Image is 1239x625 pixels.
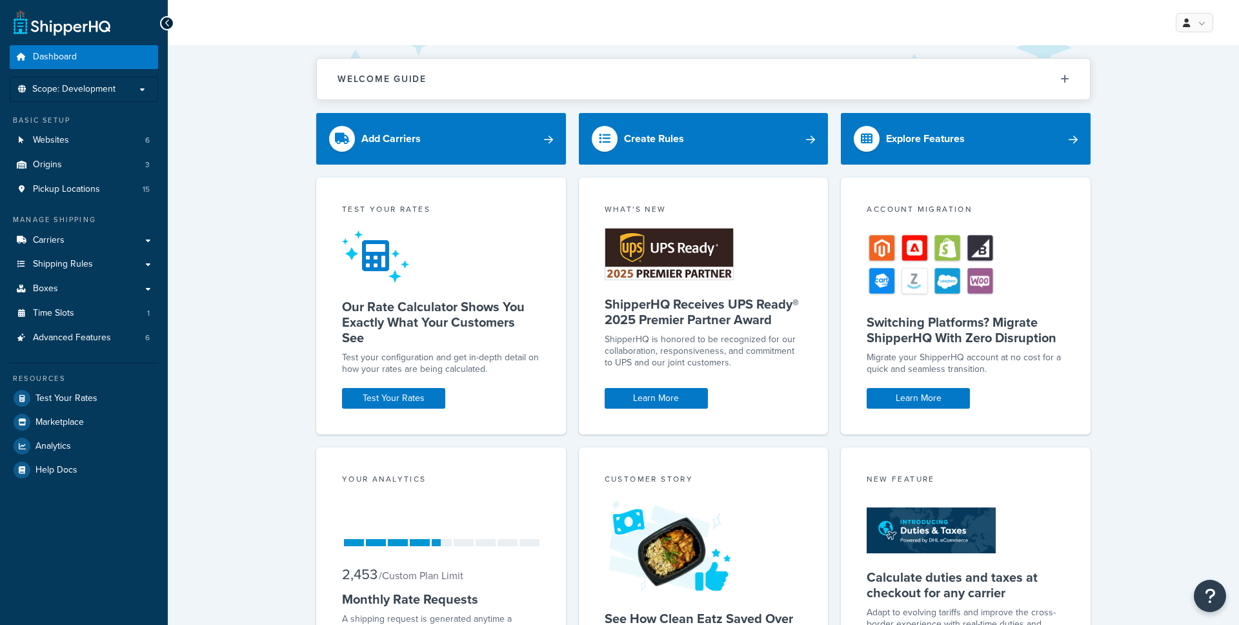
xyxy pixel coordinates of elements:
a: Pickup Locations15 [10,178,158,201]
span: 2,453 [342,564,378,585]
h5: Our Rate Calculator Shows You Exactly What Your Customers See [342,299,540,345]
span: 1 [147,308,150,319]
div: Create Rules [624,130,684,148]
a: Websites6 [10,128,158,152]
span: Pickup Locations [33,184,100,195]
span: 6 [145,135,150,146]
a: Test Your Rates [10,387,158,410]
div: Your Analytics [342,473,540,488]
span: Analytics [35,441,71,452]
a: Time Slots1 [10,302,158,325]
div: Test your rates [342,203,540,218]
h5: Monthly Rate Requests [342,591,540,607]
div: Account Migration [867,203,1065,218]
a: Boxes [10,277,158,301]
a: Add Carriers [316,113,566,165]
span: Scope: Development [32,84,116,95]
a: Advanced Features6 [10,326,158,350]
div: Add Carriers [361,130,421,148]
a: Create Rules [579,113,829,165]
span: Websites [33,135,69,146]
a: Marketplace [10,411,158,434]
a: Dashboard [10,45,158,69]
li: Time Slots [10,302,158,325]
div: Explore Features [886,130,965,148]
span: 3 [145,159,150,170]
div: Migrate your ShipperHQ account at no cost for a quick and seamless transition. [867,352,1065,375]
a: Origins3 [10,153,158,177]
h5: Calculate duties and taxes at checkout for any carrier [867,569,1065,600]
span: Carriers [33,235,65,246]
span: Test Your Rates [35,393,97,404]
h5: Switching Platforms? Migrate ShipperHQ With Zero Disruption [867,314,1065,345]
p: ShipperHQ is honored to be recognized for our collaboration, responsiveness, and commitment to UP... [605,334,803,369]
span: Time Slots [33,308,74,319]
a: Carriers [10,229,158,252]
span: Origins [33,159,62,170]
a: Help Docs [10,458,158,482]
div: Test your configuration and get in-depth detail on how your rates are being calculated. [342,352,540,375]
div: Manage Shipping [10,214,158,225]
small: / Custom Plan Limit [379,568,463,583]
span: 6 [145,333,150,343]
div: Resources [10,373,158,384]
div: Basic Setup [10,115,158,126]
button: Open Resource Center [1194,580,1226,612]
span: Advanced Features [33,333,111,343]
span: Shipping Rules [33,259,93,270]
a: Explore Features [841,113,1091,165]
a: Shipping Rules [10,252,158,276]
span: Help Docs [35,465,77,476]
span: Dashboard [33,52,77,63]
a: Analytics [10,435,158,458]
a: Learn More [867,388,970,409]
li: Origins [10,153,158,177]
span: Boxes [33,283,58,294]
li: Pickup Locations [10,178,158,201]
a: Learn More [605,388,708,409]
div: Customer Story [605,473,803,488]
div: New Feature [867,473,1065,488]
a: Test Your Rates [342,388,445,409]
h5: ShipperHQ Receives UPS Ready® 2025 Premier Partner Award [605,296,803,327]
span: Marketplace [35,417,84,428]
li: Websites [10,128,158,152]
li: Advanced Features [10,326,158,350]
span: 15 [143,184,150,195]
button: Welcome Guide [317,59,1090,99]
h2: Welcome Guide [337,74,427,84]
div: What's New [605,203,803,218]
